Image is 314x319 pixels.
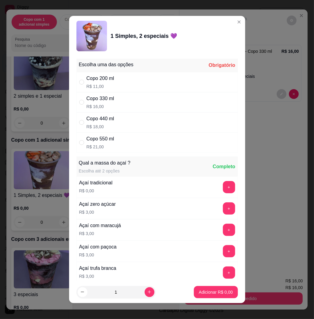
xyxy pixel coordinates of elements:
[78,287,87,297] button: decrease-product-quantity
[194,286,238,298] button: Adicionar R$ 0,00
[223,245,235,257] button: add
[234,17,244,27] button: Close
[79,222,121,229] div: Açaí com maracujá
[87,75,114,82] div: Copo 200 ml
[87,115,114,122] div: Copo 440 ml
[79,168,131,174] div: Escolha até 2 opções
[223,266,235,279] button: add
[79,179,113,187] div: Açaí tradicional
[223,224,235,236] button: add
[87,135,114,143] div: Copo 550 ml
[79,230,121,237] p: R$ 3,00
[209,62,235,69] div: Obrigatório
[111,32,177,40] div: 1 Simples, 2 especiais 💜
[79,188,113,194] p: R$ 0,00
[223,181,235,193] button: add
[79,201,116,208] div: Açaí zero açúcar
[87,144,114,150] p: R$ 21,00
[76,21,107,51] img: product-image
[87,95,114,102] div: Copo 330 ml
[79,273,116,279] p: R$ 3,00
[87,124,114,130] p: R$ 18,00
[87,83,114,89] p: R$ 11,00
[223,202,235,215] button: add
[213,163,235,170] div: Completo
[79,61,134,68] div: Escolha uma das opções
[79,209,116,215] p: R$ 3,00
[87,103,114,110] p: R$ 16,00
[145,287,154,297] button: increase-product-quantity
[79,252,117,258] p: R$ 3,00
[199,289,233,295] p: Adicionar R$ 0,00
[79,265,116,272] div: Açaí trufa branca
[79,159,131,167] div: Qual a massa do açaí ?
[79,243,117,251] div: Açaí com paçoca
